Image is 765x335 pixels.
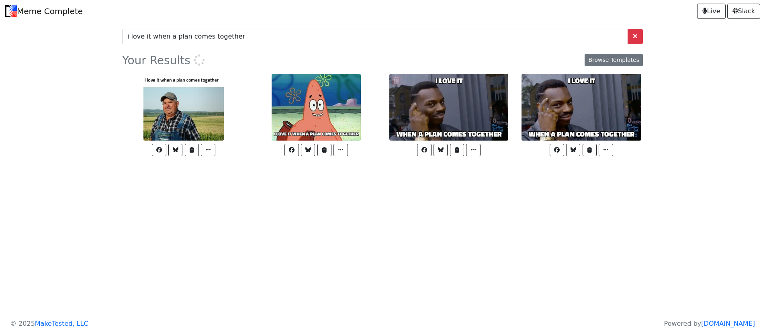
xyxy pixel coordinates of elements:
a: Meme Complete [5,3,83,19]
a: Browse Templates [585,54,643,66]
img: when_a_plan_comes_together.jpg [522,74,641,141]
a: [DOMAIN_NAME] [701,320,755,327]
span: Live [702,6,720,16]
p: Powered by [664,319,755,329]
img: i_love_it_when_a_plan_comes_together.jpg [272,74,361,141]
p: © 2025 [10,319,88,329]
img: Meme Complete [5,5,17,17]
h3: Your Results [122,54,205,67]
span: Slack [732,6,755,16]
a: MakeTested, LLC [35,320,88,327]
a: Live [697,4,726,19]
a: Slack [727,4,760,19]
img: I_love_it_when_a_plan_comes_together.jpg [143,74,224,141]
input: Begin typing to search for memes... [122,29,628,44]
img: when_a_plan_comes_together.webp [389,74,508,141]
